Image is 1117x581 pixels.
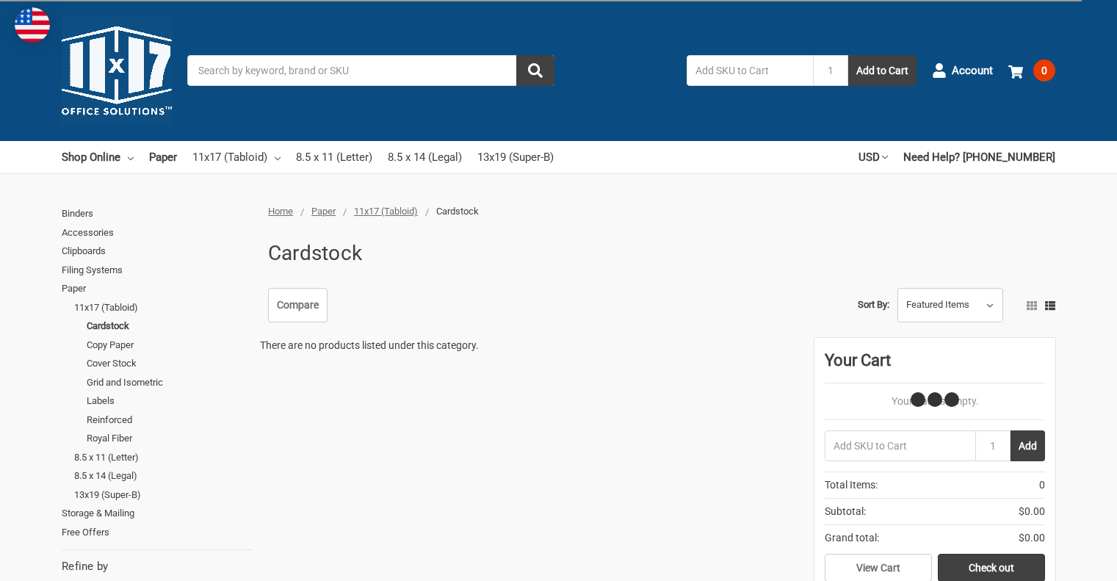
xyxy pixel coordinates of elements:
a: Labels [87,391,252,411]
a: Royal Fiber [87,429,252,448]
a: Free Offers [62,523,252,542]
a: Compare [268,288,328,323]
a: Cover Stock [87,354,252,373]
a: 8.5 x 11 (Letter) [296,141,372,173]
a: Grid and Isometric [87,373,252,392]
button: Add [1011,430,1045,461]
span: Cardstock [436,206,479,217]
a: 11x17 (Tabloid) [74,298,252,317]
a: 0 [1008,51,1055,90]
span: Account [952,62,993,79]
a: Copy Paper [87,336,252,355]
a: Home [268,206,293,217]
a: Storage & Mailing [62,504,252,523]
div: Your Cart [825,348,1045,383]
p: There are no products listed under this category. [260,338,479,353]
a: Binders [62,204,252,223]
input: Search by keyword, brand or SKU [187,55,554,86]
h1: Cardstock [268,234,362,273]
input: Add SKU to Cart [825,430,975,461]
a: Cardstock [87,317,252,336]
a: Paper [62,279,252,298]
a: 13x19 (Super-B) [477,141,554,173]
a: USD [858,141,888,173]
span: 0 [1033,59,1055,82]
a: Shop Online [62,141,134,173]
h5: Refine by [62,558,252,575]
a: Need Help? [PHONE_NUMBER] [903,141,1055,173]
a: Accessories [62,223,252,242]
p: Your Cart Is Empty. [825,394,1045,409]
a: Paper [311,206,336,217]
a: 8.5 x 11 (Letter) [74,448,252,467]
a: Paper [149,141,177,173]
a: Account [932,51,993,90]
a: Reinforced [87,411,252,430]
img: duty and tax information for United States [15,7,50,43]
a: 8.5 x 14 (Legal) [74,466,252,486]
input: Add SKU to Cart [687,55,813,86]
button: Add to Cart [848,55,917,86]
a: Clipboards [62,242,252,261]
a: 8.5 x 14 (Legal) [388,141,462,173]
a: 11x17 (Tabloid) [354,206,418,217]
a: 13x19 (Super-B) [74,486,252,505]
a: Filing Systems [62,261,252,280]
label: Sort By: [858,294,889,316]
a: 11x17 (Tabloid) [192,141,281,173]
img: 11x17.com [62,15,172,126]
